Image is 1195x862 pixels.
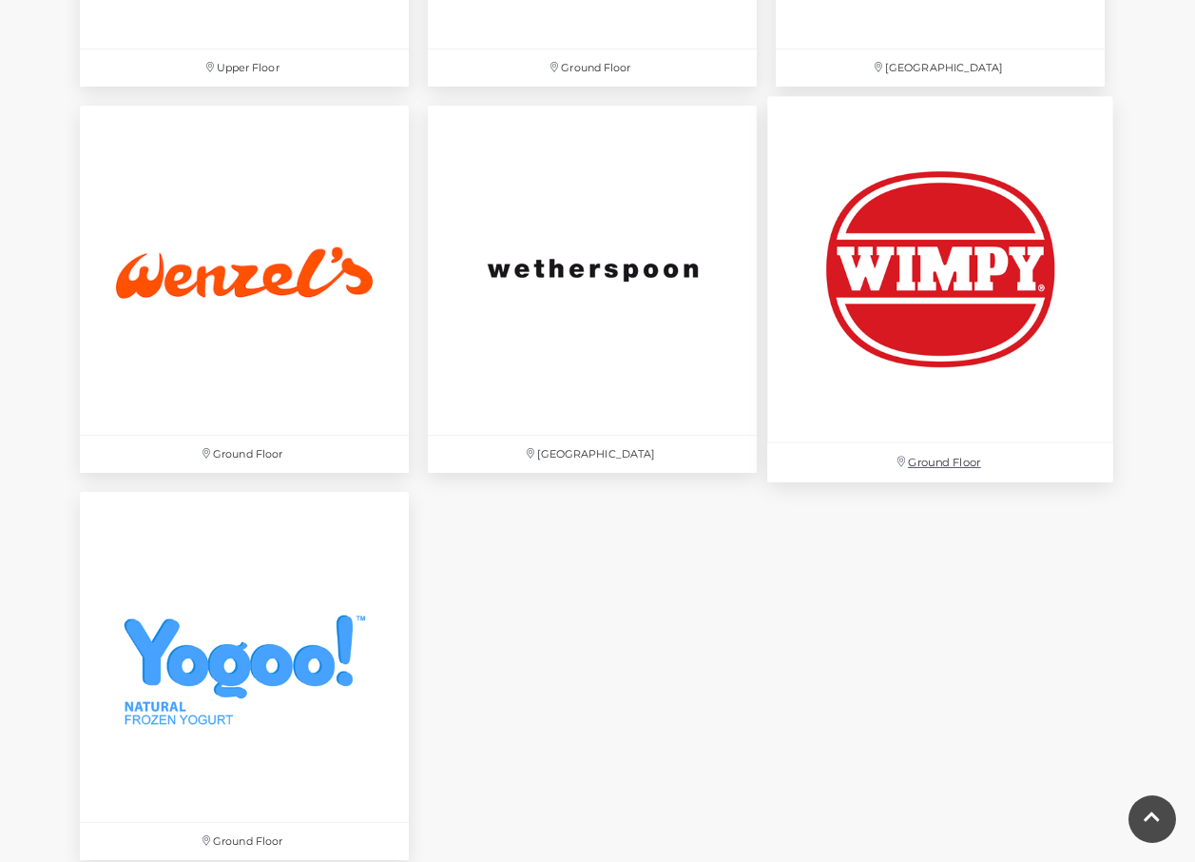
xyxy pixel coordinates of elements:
p: Upper Floor [80,49,409,87]
p: [GEOGRAPHIC_DATA] [428,436,757,473]
p: [GEOGRAPHIC_DATA] [776,49,1105,87]
a: [GEOGRAPHIC_DATA] [418,96,766,482]
img: Yogoo at Festival Place [80,492,409,821]
p: Ground Floor [80,436,409,473]
p: Ground Floor [767,443,1113,482]
a: Ground Floor [758,87,1124,493]
p: Ground Floor [80,823,409,860]
a: Ground Floor [70,96,418,482]
p: Ground Floor [428,49,757,87]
